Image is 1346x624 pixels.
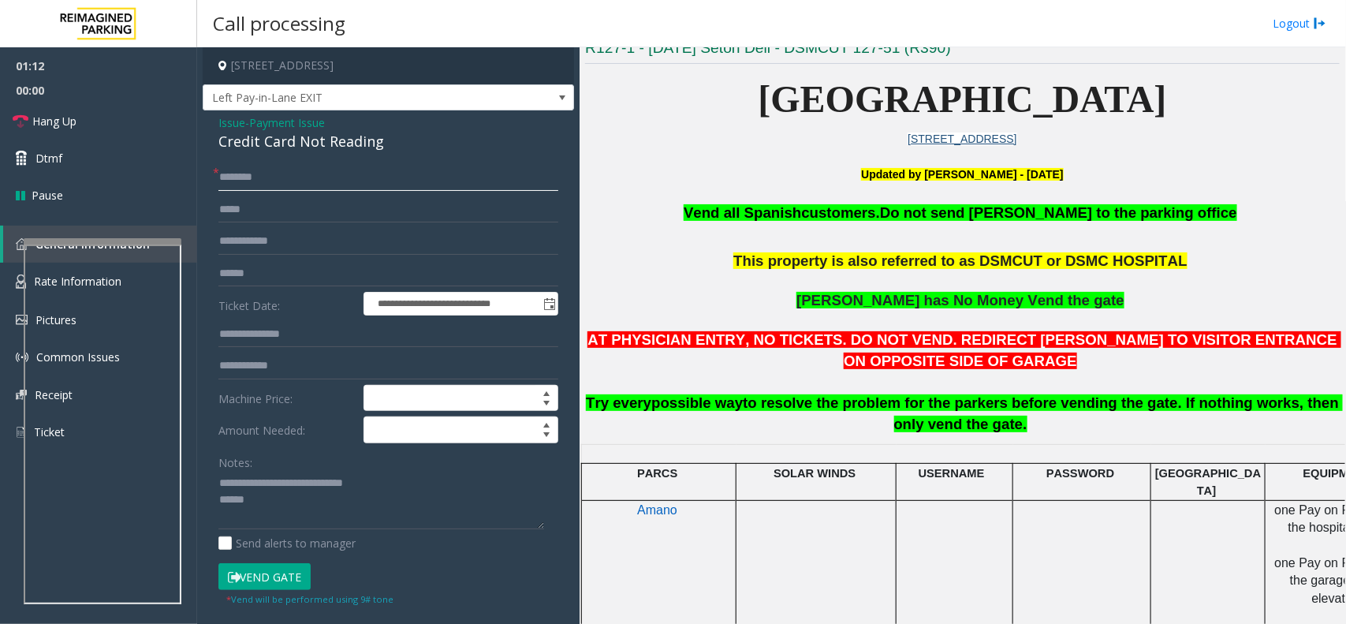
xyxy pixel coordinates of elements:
[214,385,360,412] label: Machine Price:
[245,115,325,130] span: -
[651,394,743,411] span: possible way
[535,417,557,430] span: Increase value
[35,237,150,252] span: General Information
[535,398,557,411] span: Decrease value
[637,503,677,517] span: Amano
[16,390,27,400] img: 'icon'
[637,467,677,480] span: PARCS
[203,85,499,110] span: Left Pay-in-Lane EXIT
[205,4,353,43] h3: Call processing
[218,449,252,471] label: Notes:
[759,78,1167,120] span: [GEOGRAPHIC_DATA]
[32,113,76,129] span: Hang Up
[1046,467,1114,480] span: PASSWORD
[1155,467,1261,497] span: [GEOGRAPHIC_DATA]
[35,150,62,166] span: Dtmf
[535,430,557,443] span: Decrease value
[684,204,801,221] span: Vend all Spanish
[733,252,1187,269] span: This property is also referred to as DSMCUT or DSMC HOSPITAL
[919,467,985,480] span: USERNAME
[16,238,28,250] img: 'icon'
[908,133,1016,145] a: [STREET_ADDRESS]
[16,315,28,325] img: 'icon'
[218,114,245,131] span: Issue
[586,394,651,411] span: Try every
[774,467,856,480] span: SOLAR WINDS
[218,563,311,590] button: Vend Gate
[801,204,880,221] span: customers.
[585,38,1340,64] h3: R127-1 - [DATE] Seton Dell - DSMCUT 127-51 (R390)
[587,331,1341,369] span: AT PHYSICIAN ENTRY, NO TICKETS. DO NOT VEND. REDIRECT [PERSON_NAME] TO VISITOR ENTRANCE ON OPPOSI...
[16,425,26,439] img: 'icon'
[218,131,558,152] div: Credit Card Not Reading
[203,47,574,84] h4: [STREET_ADDRESS]
[16,275,26,289] img: 'icon'
[1273,15,1326,32] a: Logout
[880,204,1237,221] span: Do not send [PERSON_NAME] to the parking office
[3,226,197,263] a: General Information
[743,394,1343,432] span: to resolve the problem for the parkers before vending the gate. If nothing works, then only vend ...
[861,168,1063,181] b: Updated by [PERSON_NAME] - [DATE]
[1314,15,1326,32] img: logout
[16,351,28,364] img: 'icon'
[214,292,360,316] label: Ticket Date:
[214,417,360,443] label: Amount Needed:
[32,187,63,204] span: Pause
[249,114,325,131] span: Payment Issue
[796,292,1124,308] span: [PERSON_NAME] has No Money Vend the gate
[535,386,557,398] span: Increase value
[540,293,557,315] span: Toggle popup
[218,535,356,551] label: Send alerts to manager
[226,593,393,605] small: Vend will be performed using 9# tone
